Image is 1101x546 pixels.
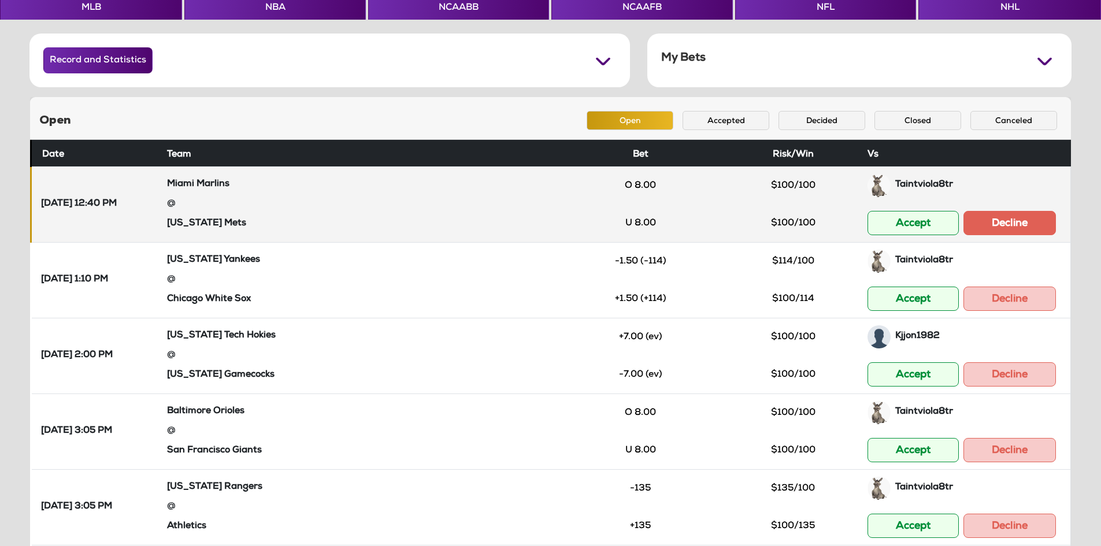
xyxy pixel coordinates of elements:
[874,111,961,130] button: Closed
[868,514,959,538] button: Accept
[895,483,953,492] strong: Taintviola8tr
[750,327,836,347] button: $100/100
[167,180,229,189] strong: Miami Marlins
[167,482,262,492] strong: [US_STATE] Rangers
[597,478,684,498] button: -135
[41,198,117,211] strong: [DATE] 12:40 PM
[167,331,276,340] strong: [US_STATE] Tech Hokies
[750,251,836,271] button: $114/100
[167,446,262,455] strong: San Francisco Giants
[863,140,1071,166] th: Vs
[895,256,953,265] strong: Taintviola8tr
[750,516,836,536] button: $100/135
[597,440,684,460] button: U 8.00
[587,111,673,130] button: Open
[39,114,71,128] h5: Open
[895,180,953,190] strong: Taintviola8tr
[167,370,275,380] strong: [US_STATE] Gamecocks
[750,365,836,384] button: $100/100
[167,255,260,265] strong: [US_STATE] Yankees
[750,176,836,195] button: $100/100
[597,289,684,309] button: +1.50 (+114)
[557,140,723,166] th: Bet
[43,47,153,73] button: Record and Statistics
[868,477,891,500] img: 9k=
[597,176,684,195] button: O 8.00
[868,174,891,197] img: 9k=
[963,211,1056,235] button: Decline
[868,362,959,387] button: Accept
[597,327,684,347] button: +7.00 (ev)
[963,438,1056,462] button: Decline
[868,438,959,462] button: Accept
[41,425,112,438] strong: [DATE] 3:05 PM
[597,365,684,384] button: -7.00 (ev)
[868,211,959,235] button: Accept
[41,501,112,514] strong: [DATE] 3:05 PM
[597,516,684,536] button: +135
[750,213,836,233] button: $100/100
[661,51,706,65] h5: My Bets
[750,478,836,498] button: $135/100
[895,407,953,417] strong: Taintviola8tr
[41,274,108,287] strong: [DATE] 1:10 PM
[162,140,558,166] th: Team
[683,111,769,130] button: Accepted
[167,295,251,304] strong: Chicago White Sox
[167,194,553,216] div: @
[167,522,206,531] strong: Athletics
[597,403,684,422] button: O 8.00
[750,403,836,422] button: $100/100
[167,219,246,228] strong: [US_STATE] Mets
[597,213,684,233] button: U 8.00
[750,289,836,309] button: $100/114
[597,251,684,271] button: -1.50 (-114)
[779,111,865,130] button: Decided
[868,287,959,311] button: Accept
[167,269,553,291] div: @
[31,140,162,166] th: Date
[895,332,940,341] strong: Kjjon1982
[167,421,553,443] div: @
[963,514,1056,538] button: Decline
[167,345,553,367] div: @
[868,325,891,348] img: avatar-default.png
[970,111,1057,130] button: Canceled
[963,287,1056,311] button: Decline
[724,140,863,166] th: Risk/Win
[868,401,891,424] img: 9k=
[167,407,244,416] strong: Baltimore Orioles
[750,440,836,460] button: $100/100
[868,250,891,273] img: 9k=
[963,362,1056,387] button: Decline
[167,496,553,518] div: @
[41,350,113,362] strong: [DATE] 2:00 PM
